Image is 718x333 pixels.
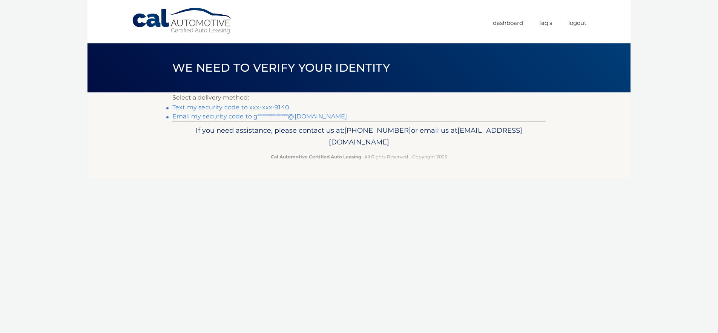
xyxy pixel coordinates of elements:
[177,124,541,149] p: If you need assistance, please contact us at: or email us at
[177,153,541,161] p: - All Rights Reserved - Copyright 2025
[344,126,411,135] span: [PHONE_NUMBER]
[132,8,233,34] a: Cal Automotive
[172,104,289,111] a: Text my security code to xxx-xxx-9140
[172,92,546,103] p: Select a delivery method:
[493,17,523,29] a: Dashboard
[271,154,361,160] strong: Cal Automotive Certified Auto Leasing
[568,17,586,29] a: Logout
[172,61,390,75] span: We need to verify your identity
[539,17,552,29] a: FAQ's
